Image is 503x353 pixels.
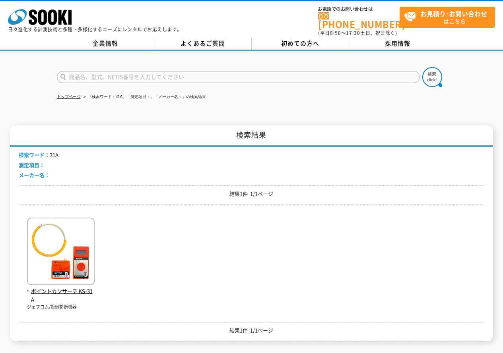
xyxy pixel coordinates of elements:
[252,38,349,50] a: 初めての方へ
[318,29,397,37] span: (平日 ～ 土日、祝日除く)
[318,7,400,12] span: お電話でのお問い合わせは
[19,161,45,169] span: 測定項目：
[400,7,495,28] a: お見積り･お問い合わせはこちら
[404,7,495,27] span: はこちら
[27,218,95,287] img: KS-31A
[8,27,182,32] p: 日々進化する計測技術と多種・多様化するニーズにレンタルでお応えします。
[57,95,81,99] a: トップページ
[318,12,400,29] a: [PHONE_NUMBER]
[57,71,420,83] input: 商品名、型式、NETIS番号を入力してください
[27,279,95,303] a: ポイントカンサーチ KS-31A
[19,171,50,179] span: メーカー名：
[27,304,95,311] p: ジェフコム/設備診断機器
[281,39,319,48] span: 初めての方へ
[10,125,493,147] h1: 検索結果
[420,9,487,18] strong: お見積り･お問い合わせ
[57,38,154,50] a: 企業情報
[154,38,252,50] a: よくあるご質問
[346,29,360,37] span: 17:30
[19,151,50,158] span: 検索ワード：
[82,93,206,101] li: 「検索ワード：31A」「測定項目：」「メーカー名：」の検索結果
[27,287,95,304] span: ポイントカンサーチ KS-31A
[19,190,484,198] p: 結果1件 1/1ページ
[422,67,442,87] img: btn_search.png
[349,38,447,50] a: 採用情報
[330,29,341,37] span: 8:50
[19,326,484,335] p: 結果1件 1/1ページ
[19,151,58,159] li: 31A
